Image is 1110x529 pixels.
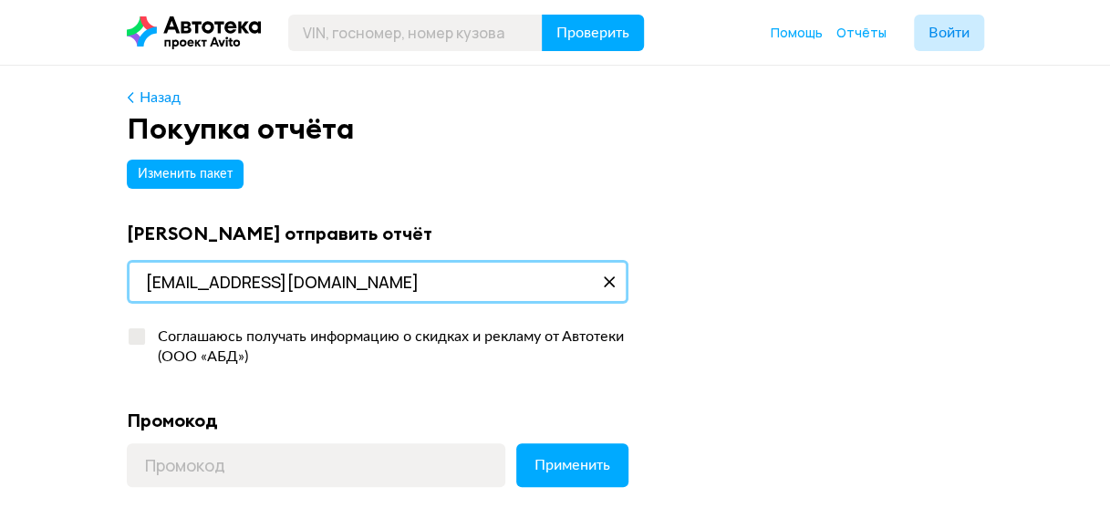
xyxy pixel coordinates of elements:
[771,24,823,42] a: Помощь
[836,24,887,42] a: Отчёты
[127,160,244,189] button: Изменить пакет
[914,15,984,51] button: Войти
[140,88,181,108] div: Назад
[771,24,823,41] span: Помощь
[534,458,610,472] span: Применить
[127,112,984,145] div: Покупка отчёта
[127,222,628,245] div: [PERSON_NAME] отправить отчёт
[288,15,543,51] input: VIN, госномер, номер кузова
[556,26,629,40] span: Проверить
[127,443,505,487] input: Промокод
[127,260,628,304] input: Адрес почты
[516,443,628,487] button: Применить
[127,409,628,432] div: Промокод
[138,168,233,181] span: Изменить пакет
[928,26,970,40] span: Войти
[836,24,887,41] span: Отчёты
[147,327,628,367] div: Соглашаюсь получать информацию о скидках и рекламу от Автотеки (ООО «АБД»)
[542,15,644,51] button: Проверить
